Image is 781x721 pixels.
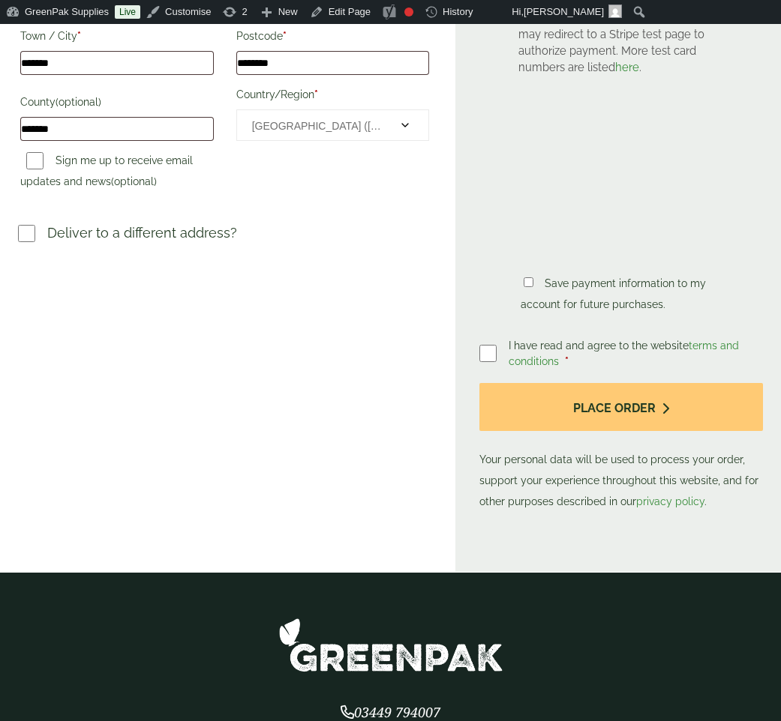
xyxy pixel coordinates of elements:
span: I have read and agree to the website [509,340,739,367]
label: Town / City [20,25,214,51]
label: Postcode [236,25,430,51]
abbr: required [565,355,569,367]
img: GreenPak Supplies [278,618,503,672]
span: (optional) [56,96,101,108]
a: Live [115,5,140,19]
p: Your personal data will be used to process your order, support your experience throughout this we... [479,383,763,513]
a: 03449 794007 [341,706,440,720]
span: Country/Region [236,109,430,141]
label: Save payment information to my account for future purchases. [521,277,706,315]
iframe: Secure payment input frame [515,85,737,271]
label: Country/Region [236,84,430,109]
a: here [615,61,639,73]
input: Sign me up to receive email updates and news(optional) [26,152,44,169]
span: 03449 794007 [341,703,440,721]
a: terms and conditions [509,340,739,367]
button: Place order [479,383,763,432]
span: [PERSON_NAME] [524,6,604,17]
div: Focus keyphrase not set [404,7,413,16]
span: (optional) [111,175,157,187]
span: United Kingdom (UK) [252,110,384,142]
a: privacy policy [636,495,704,507]
label: Sign me up to receive email updates and news [20,154,193,192]
p: Deliver to a different address? [47,223,237,243]
label: County [20,91,214,117]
